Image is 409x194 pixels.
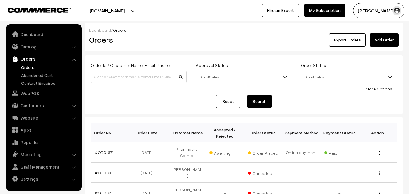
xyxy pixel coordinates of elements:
label: Approval Status [196,62,228,68]
span: Awaiting [209,148,240,156]
img: COMMMERCE [8,8,71,12]
a: Abandoned Cart [20,72,80,78]
a: Settings [8,173,80,184]
td: [PERSON_NAME] [167,163,206,183]
input: Order Id / Customer Name / Customer Email / Customer Phone [91,71,187,83]
a: Hire an Expert [262,4,299,17]
span: Cancelled [248,169,278,176]
a: #OD0167 [95,150,113,155]
th: Action [358,123,397,142]
th: Payment Status [320,123,358,142]
a: Dashboard [8,29,80,40]
th: Order No [91,123,129,142]
button: [DOMAIN_NAME] [68,3,146,18]
th: Customer Name [167,123,206,142]
th: Payment Method [282,123,320,142]
span: Select Status [301,71,397,83]
button: [PERSON_NAME] [353,3,404,18]
a: Website [8,112,80,123]
img: Menu [379,171,380,175]
td: - [206,163,244,183]
th: Order Status [244,123,282,142]
a: Reset [216,95,240,108]
label: Order Status [301,62,326,68]
h2: Orders [89,35,186,44]
td: - [320,163,358,183]
a: My Subscription [304,4,345,17]
a: Orders [8,53,80,64]
span: Select Status [301,72,397,82]
span: Select Status [196,72,292,82]
td: [DATE] [129,142,167,163]
a: COMMMERCE [8,6,61,13]
a: Apps [8,124,80,135]
img: user [392,6,401,15]
th: Order Date [129,123,167,142]
a: Reports [8,137,80,148]
span: Orders [113,28,127,33]
div: / [89,27,399,33]
a: Add Order [370,33,399,47]
img: Menu [379,151,380,155]
button: Export Orders [329,33,366,47]
span: Order Placed [248,148,278,156]
td: Phaninatha Sarma [167,142,206,163]
span: Select Status [196,71,292,83]
a: Contact Enquires [20,80,80,86]
label: Order Id / Customer Name, Email, Phone [91,62,170,68]
a: Catalog [8,41,80,52]
a: Customers [8,100,80,111]
th: Accepted / Rejected [206,123,244,142]
a: #OD0166 [95,170,113,175]
button: Search [247,95,272,108]
a: More Options [366,86,392,91]
a: Staff Management [8,161,80,172]
a: Dashboard [89,28,111,33]
a: Marketing [8,149,80,160]
td: [DATE] [129,163,167,183]
a: WebPOS [8,88,80,99]
span: Paid [324,148,355,156]
a: Orders [20,64,80,71]
td: Online payment [282,142,320,163]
